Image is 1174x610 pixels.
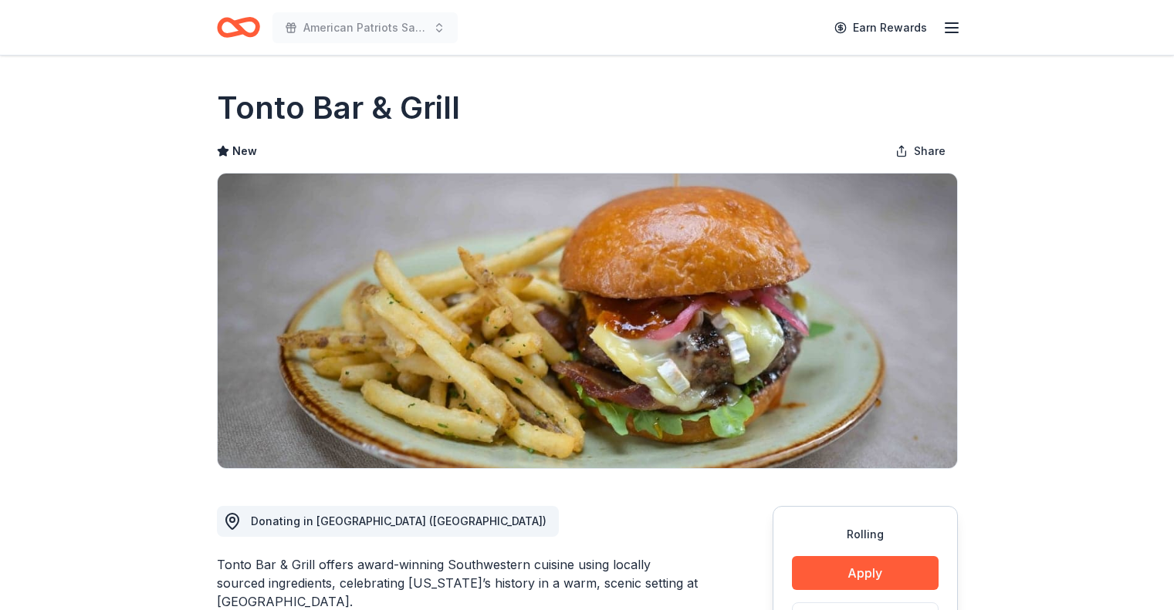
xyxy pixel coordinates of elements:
span: Donating in [GEOGRAPHIC_DATA] ([GEOGRAPHIC_DATA]) [251,514,546,527]
span: American Patriots Salute to Veterans [303,19,427,37]
span: New [232,142,257,160]
button: Share [883,136,958,167]
img: Image for Tonto Bar & Grill [218,174,957,468]
a: Earn Rewards [825,14,936,42]
button: American Patriots Salute to Veterans [272,12,458,43]
button: Apply [792,556,939,590]
h1: Tonto Bar & Grill [217,86,460,130]
div: Rolling [792,525,939,544]
span: Share [914,142,946,160]
a: Home [217,9,260,45]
